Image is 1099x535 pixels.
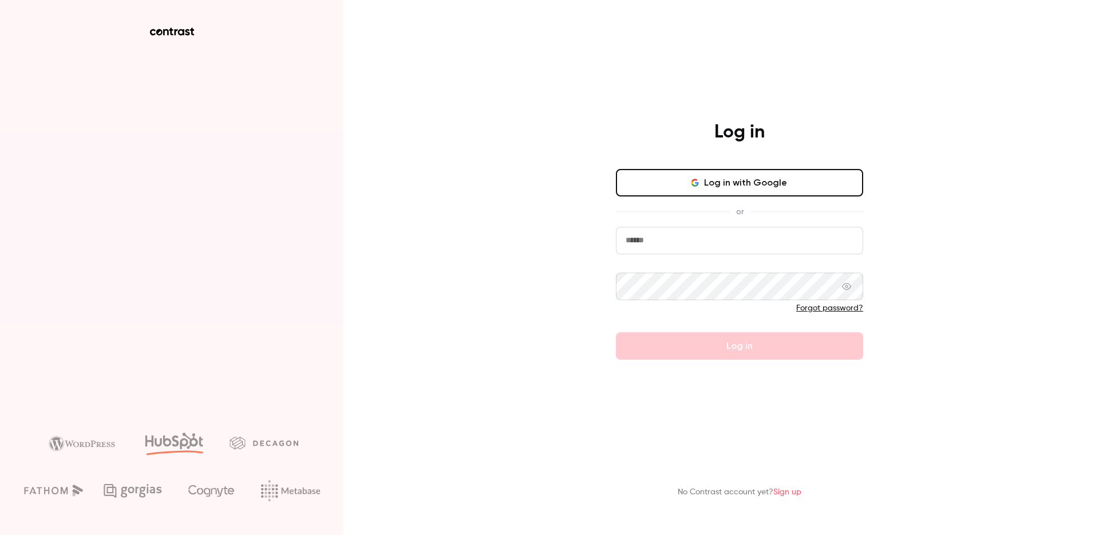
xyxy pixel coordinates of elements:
[730,206,749,218] span: or
[230,436,298,449] img: decagon
[678,486,801,498] p: No Contrast account yet?
[616,169,863,196] button: Log in with Google
[714,121,765,144] h4: Log in
[773,488,801,496] a: Sign up
[796,304,863,312] a: Forgot password?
